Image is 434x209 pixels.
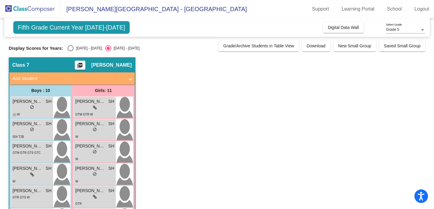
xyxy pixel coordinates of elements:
span: SH [108,121,114,127]
span: W [13,180,15,183]
a: Learning Portal [337,4,379,14]
span: Grade 5 [386,27,399,32]
span: New Small Group [338,43,371,48]
div: Boys : 10 [9,84,72,97]
span: SH [108,98,114,105]
span: Saved Small Group [384,43,420,48]
span: SH [108,188,114,194]
a: Support [307,4,334,14]
mat-radio-group: Select an option [68,45,139,51]
span: SH [46,165,51,172]
span: 🏥 W [13,113,20,116]
div: [DATE] - [DATE] [111,46,140,51]
button: New Small Group [333,40,376,51]
div: Girls: 11 [72,84,135,97]
button: Digital Data Wall [323,22,364,33]
span: GTR [75,202,82,205]
span: do_not_disturb_alt [93,127,97,131]
span: SH [46,121,51,127]
span: W [75,157,78,161]
a: Logout [410,4,434,14]
span: SH [46,98,51,105]
span: W [75,135,78,138]
div: [DATE] - [DATE] [74,46,102,51]
span: [PERSON_NAME] [13,121,43,127]
mat-icon: picture_as_pdf [76,62,84,71]
span: do_not_disturb_alt [30,127,34,131]
span: SH [46,188,51,194]
span: SH [108,143,114,149]
span: GTM GTR W [75,113,93,116]
span: [PERSON_NAME] [13,98,43,105]
span: 504 T2B [13,135,24,138]
a: School [382,4,407,14]
span: [PERSON_NAME] [91,62,132,68]
span: [PERSON_NAME] [75,121,106,127]
span: Download [307,43,325,48]
button: Print Students Details [75,61,85,70]
span: do_not_disturb_alt [30,105,34,109]
span: Digital Data Wall [328,25,359,30]
span: [PERSON_NAME] [75,188,106,194]
span: GTM GTR GTS GTC [13,151,41,154]
span: Display Scores for Years: [9,46,63,51]
span: Grade/Archive Students in Table View [223,43,294,48]
span: SH [108,165,114,172]
mat-panel-title: Add Student [12,75,125,82]
span: Fifth Grade Current Year [DATE]-[DATE] [13,21,130,34]
span: [PERSON_NAME] [13,188,43,194]
mat-expansion-panel-header: Add Student [9,72,135,84]
span: [PERSON_NAME] [75,98,106,105]
span: do_not_disturb_alt [93,172,97,176]
span: [PERSON_NAME][GEOGRAPHIC_DATA] - [GEOGRAPHIC_DATA] [60,4,247,14]
span: [PERSON_NAME] [13,165,43,172]
button: Download [302,40,330,51]
span: [PERSON_NAME] [75,143,106,149]
span: do_not_disturb_alt [93,150,97,154]
span: [PERSON_NAME] [13,143,43,149]
button: Grade/Archive Students in Table View [218,40,299,51]
span: Class 7 [12,62,29,68]
span: SH [46,143,51,149]
button: Saved Small Group [379,40,425,51]
span: W [75,180,78,183]
span: GTR GTS W [13,196,30,199]
span: [PERSON_NAME] [75,165,106,172]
